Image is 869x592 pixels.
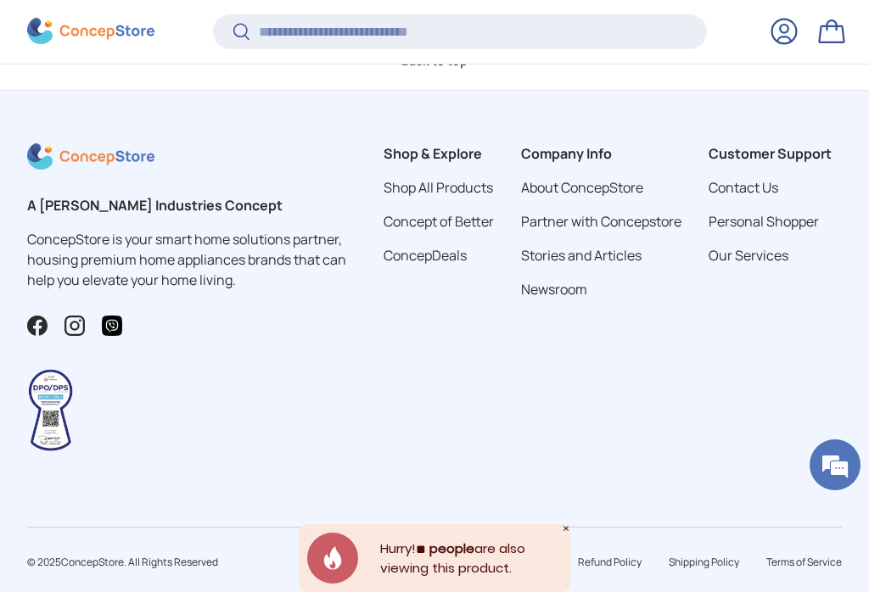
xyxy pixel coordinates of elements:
[709,212,819,231] a: Personal Shopper
[98,184,234,355] span: We're online!
[384,246,467,265] a: ConcepDeals
[521,212,681,231] a: Partner with Concepstore
[521,280,587,299] a: Newsroom
[578,555,642,569] a: Refund Policy
[384,212,494,231] a: Concept of Better
[278,8,319,49] div: Minimize live chat window
[27,19,154,45] img: ConcepStore
[384,178,493,197] a: Shop All Products
[8,404,323,463] textarea: Type your message and hit 'Enter'
[709,178,778,197] a: Contact Us
[27,229,356,290] p: ConcepStore is your smart home solutions partner, housing premium home appliances brands that can...
[27,555,218,569] span: © 2025 . All Rights Reserved
[766,555,842,569] a: Terms of Service
[61,555,124,569] a: ConcepStore
[27,195,356,215] h2: A [PERSON_NAME] Industries Concept
[562,524,570,533] div: Close
[669,555,739,569] a: Shipping Policy
[88,95,285,117] div: Chat with us now
[709,246,788,265] a: Our Services
[27,368,74,452] img: Data Privacy Seal
[521,246,642,265] a: Stories and Articles
[521,178,643,197] a: About ConcepStore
